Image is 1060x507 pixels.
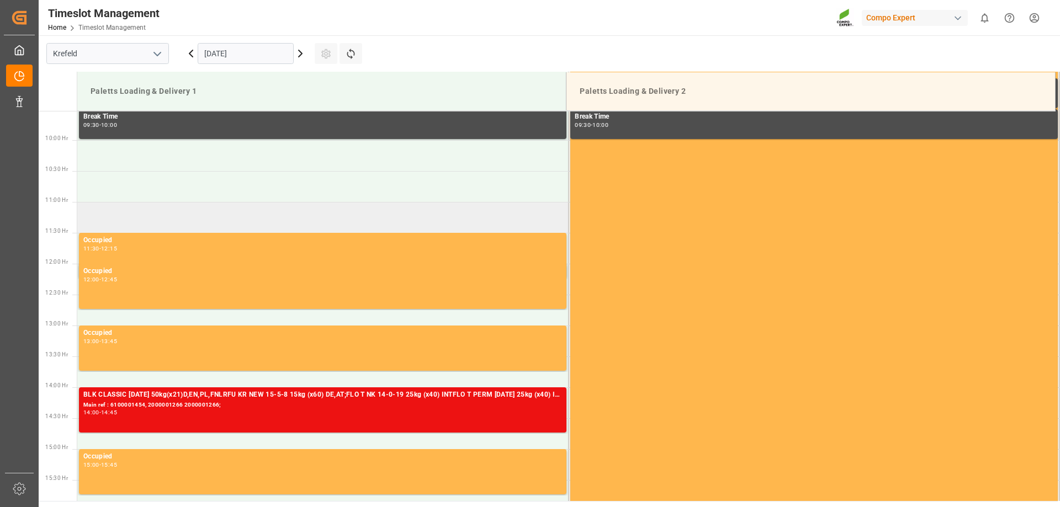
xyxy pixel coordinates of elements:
[48,24,66,31] a: Home
[198,43,294,64] input: DD.MM.YYYY
[83,389,562,401] div: BLK CLASSIC [DATE] 50kg(x21)D,EN,PL,FNLRFU KR NEW 15-5-8 15kg (x60) DE,AT;FLO T NK 14-0-19 25kg (...
[101,462,117,467] div: 15:45
[862,7,972,28] button: Compo Expert
[99,246,101,251] div: -
[101,277,117,282] div: 12:45
[575,81,1046,102] div: Paletts Loading & Delivery 2
[45,290,68,296] span: 12:30 Hr
[83,462,99,467] div: 15:00
[101,339,117,344] div: 13:45
[99,339,101,344] div: -
[83,111,562,122] div: Break Time
[99,410,101,415] div: -
[862,10,968,26] div: Compo Expert
[101,122,117,127] div: 10:00
[83,277,99,282] div: 12:00
[46,43,169,64] input: Type to search/select
[575,111,1053,122] div: Break Time
[83,451,562,462] div: Occupied
[45,382,68,388] span: 14:00 Hr
[45,444,68,450] span: 15:00 Hr
[99,462,101,467] div: -
[86,81,557,102] div: Paletts Loading & Delivery 1
[83,401,562,410] div: Main ref : 6100001454, 2000001266 2000001266;
[83,266,562,277] div: Occupied
[45,351,68,357] span: 13:30 Hr
[45,135,68,141] span: 10:00 Hr
[101,246,117,251] div: 12:15
[45,166,68,172] span: 10:30 Hr
[83,328,562,339] div: Occupied
[45,197,68,203] span: 11:00 Hr
[45,475,68,481] span: 15:30 Hr
[45,413,68,419] span: 14:30 Hr
[83,410,99,415] div: 14:00
[997,6,1022,30] button: Help Center
[836,8,854,28] img: Screenshot%202023-09-29%20at%2010.02.21.png_1712312052.png
[101,410,117,415] div: 14:45
[149,45,165,62] button: open menu
[45,321,68,327] span: 13:00 Hr
[83,246,99,251] div: 11:30
[48,5,160,22] div: Timeslot Management
[45,259,68,265] span: 12:00 Hr
[83,235,562,246] div: Occupied
[45,228,68,234] span: 11:30 Hr
[83,122,99,127] div: 09:30
[972,6,997,30] button: show 0 new notifications
[99,122,101,127] div: -
[591,122,592,127] div: -
[83,339,99,344] div: 13:00
[592,122,608,127] div: 10:00
[575,122,591,127] div: 09:30
[99,277,101,282] div: -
